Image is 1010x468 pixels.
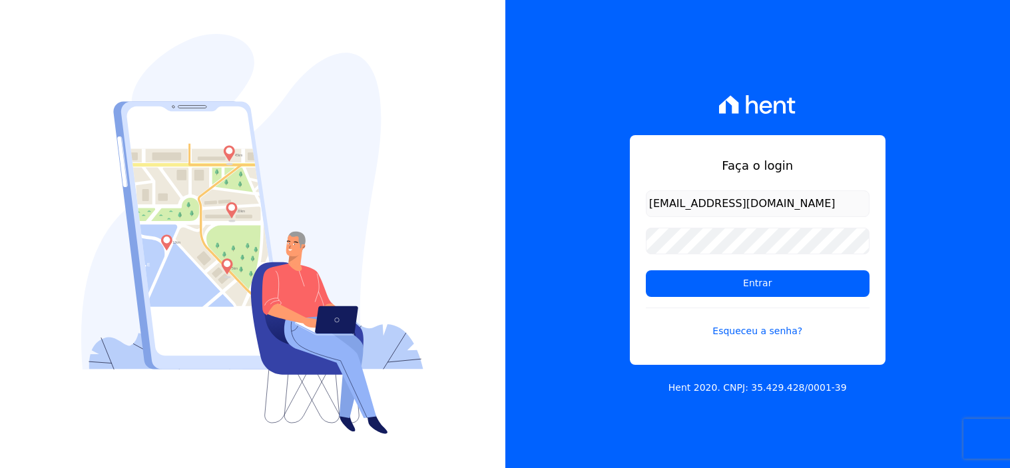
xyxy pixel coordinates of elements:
[81,34,423,434] img: Login
[646,270,870,297] input: Entrar
[646,308,870,338] a: Esqueceu a senha?
[646,156,870,174] h1: Faça o login
[668,381,847,395] p: Hent 2020. CNPJ: 35.429.428/0001-39
[646,190,870,217] input: Email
